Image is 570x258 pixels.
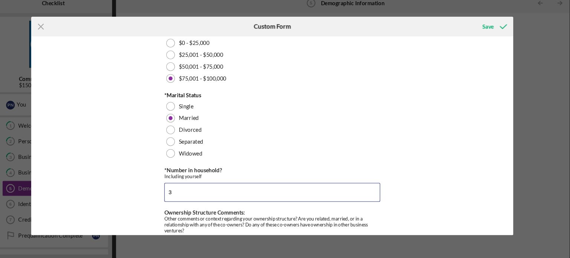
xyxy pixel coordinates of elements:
[183,174,387,180] div: Including yourself
[197,59,239,65] label: $25,001 - $50,000
[197,70,239,76] label: $50,001 - $75,000
[197,119,216,125] label: Married
[197,48,226,54] label: $0 - $25,000
[183,214,387,231] div: Other comments or context regarding your ownership structure? Are you related, married, or in a r...
[197,141,220,147] label: Separated
[197,130,218,136] label: Divorced
[267,32,302,38] h6: Custom Form
[197,152,219,158] label: Widowed
[197,81,242,87] label: $75,001 - $100,000
[183,208,259,214] label: Ownership Structure Comments:
[484,28,494,43] div: Save
[183,168,237,174] label: *Number in household?
[183,97,387,103] div: *Marital Status
[197,108,210,114] label: Single
[476,28,513,43] button: Save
